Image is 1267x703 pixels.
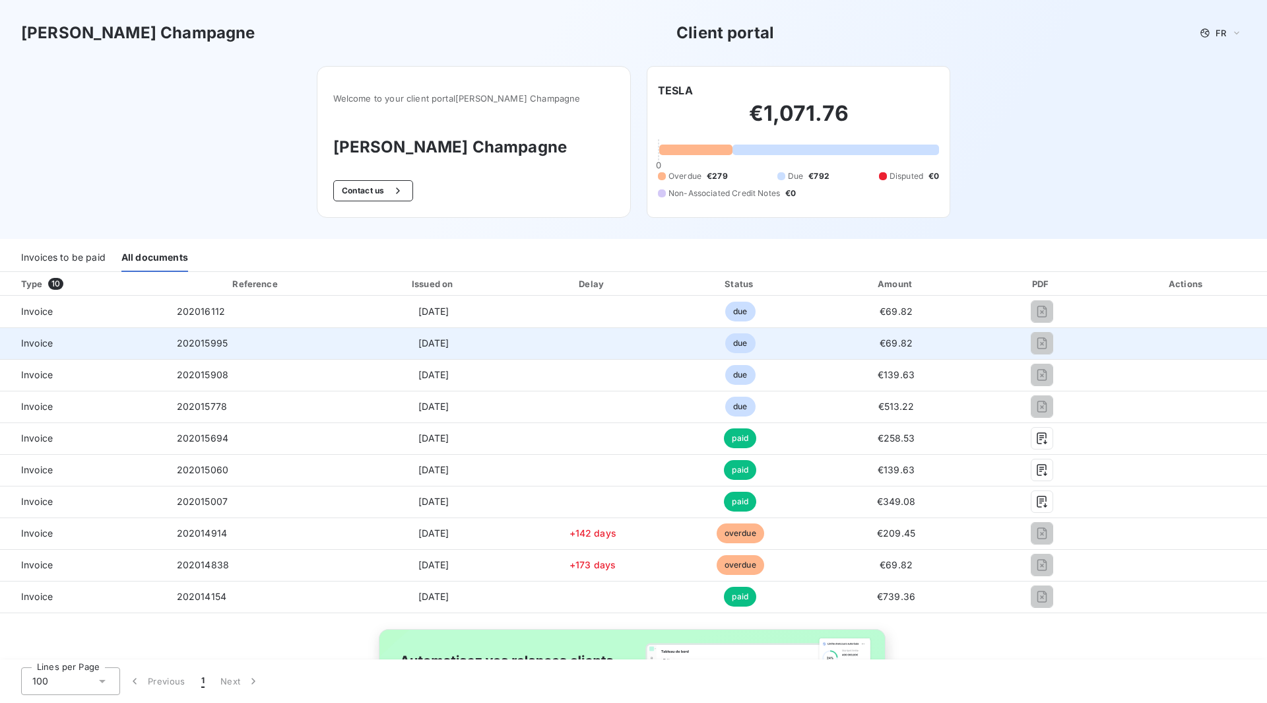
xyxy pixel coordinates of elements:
h2: €1,071.76 [658,100,939,140]
span: Invoice [11,305,156,318]
span: €139.63 [878,369,915,380]
span: due [725,302,755,321]
span: overdue [717,523,764,543]
span: €792 [808,170,829,182]
span: Invoice [11,558,156,572]
span: overdue [717,555,764,575]
span: Invoice [11,527,156,540]
span: Due [788,170,803,182]
span: €0 [785,187,796,199]
span: [DATE] [418,306,449,317]
span: Invoice [11,337,156,350]
span: Invoice [11,432,156,445]
span: Non-Associated Credit Notes [668,187,780,199]
span: 0 [656,160,661,170]
div: Delay [523,277,663,290]
span: [DATE] [418,432,449,444]
span: 202016112 [177,306,225,317]
h3: [PERSON_NAME] Champagne [333,135,614,159]
div: All documents [121,244,188,272]
span: paid [724,428,756,448]
div: Reference [232,279,277,289]
span: 202014838 [177,559,229,570]
button: Previous [120,667,193,695]
div: Type [13,277,164,290]
span: 202014154 [177,591,226,602]
span: [DATE] [418,464,449,475]
button: Next [212,667,268,695]
span: paid [724,492,756,512]
span: 100 [32,675,48,688]
h3: [PERSON_NAME] Champagne [21,21,255,45]
span: €69.82 [880,306,913,317]
span: [DATE] [418,527,449,539]
span: Invoice [11,368,156,382]
span: Invoice [11,400,156,413]
span: €513.22 [878,401,915,412]
span: [DATE] [418,369,449,380]
h3: Client portal [676,21,774,45]
span: Disputed [890,170,923,182]
span: €739.36 [877,591,915,602]
span: Invoice [11,590,156,603]
span: +142 days [569,527,616,539]
div: Actions [1109,277,1264,290]
span: FR [1216,28,1226,38]
span: due [725,397,755,417]
button: 1 [193,667,212,695]
span: €209.45 [877,527,915,539]
span: 202015694 [177,432,228,444]
span: [DATE] [418,337,449,349]
span: €69.82 [880,337,913,349]
span: 202015060 [177,464,228,475]
span: 202014914 [177,527,227,539]
span: €69.82 [880,559,913,570]
span: [DATE] [418,559,449,570]
span: due [725,333,755,353]
span: paid [724,587,756,607]
div: PDF [979,277,1104,290]
button: Contact us [333,180,413,201]
h6: TESLA [658,83,693,98]
span: [DATE] [418,401,449,412]
span: due [725,365,755,385]
span: 202015908 [177,369,228,380]
span: 202015995 [177,337,228,349]
span: €0 [928,170,939,182]
span: Overdue [668,170,701,182]
span: 202015778 [177,401,227,412]
span: €349.08 [877,496,916,507]
span: paid [724,460,756,480]
div: Invoices to be paid [21,244,106,272]
span: [DATE] [418,496,449,507]
span: 202015007 [177,496,228,507]
span: [DATE] [418,591,449,602]
span: €258.53 [878,432,915,444]
span: +173 days [569,559,616,570]
span: €139.63 [878,464,915,475]
div: Amount [818,277,974,290]
span: €279 [707,170,728,182]
span: Welcome to your client portal [PERSON_NAME] Champagne [333,93,614,104]
div: Status [668,277,813,290]
span: Invoice [11,495,156,508]
span: 1 [201,675,205,688]
span: Invoice [11,463,156,477]
div: Issued on [350,277,518,290]
span: 10 [48,278,63,290]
